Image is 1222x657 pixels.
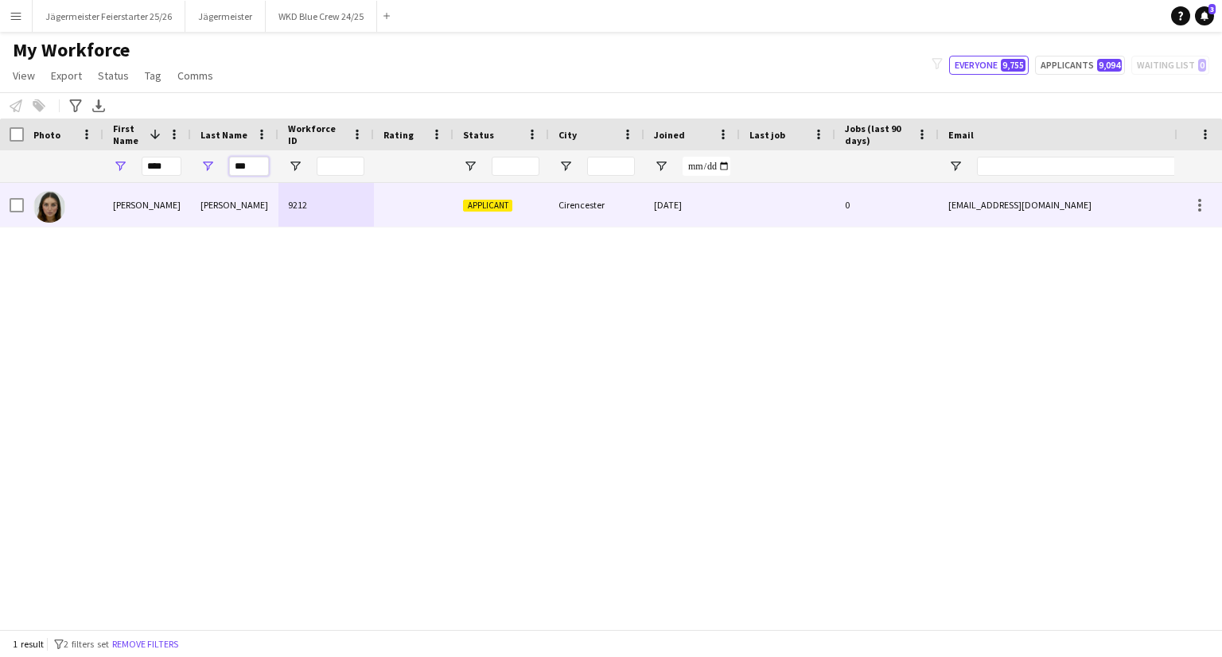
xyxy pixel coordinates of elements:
[683,157,730,176] input: Joined Filter Input
[45,65,88,86] a: Export
[948,159,963,173] button: Open Filter Menu
[266,1,377,32] button: WKD Blue Crew 24/25
[549,183,644,227] div: Cirencester
[142,157,181,176] input: First Name Filter Input
[91,65,135,86] a: Status
[749,129,785,141] span: Last job
[145,68,162,83] span: Tag
[558,159,573,173] button: Open Filter Menu
[1208,4,1216,14] span: 3
[1035,56,1125,75] button: Applicants9,094
[654,159,668,173] button: Open Filter Menu
[587,157,635,176] input: City Filter Input
[33,191,65,223] img: Jess Mackenzie
[191,183,278,227] div: [PERSON_NAME]
[317,157,364,176] input: Workforce ID Filter Input
[64,638,109,650] span: 2 filters set
[1195,6,1214,25] a: 3
[13,38,130,62] span: My Workforce
[1097,59,1122,72] span: 9,094
[288,159,302,173] button: Open Filter Menu
[113,122,143,146] span: First Name
[98,68,129,83] span: Status
[103,183,191,227] div: [PERSON_NAME]
[6,65,41,86] a: View
[558,129,577,141] span: City
[200,159,215,173] button: Open Filter Menu
[33,1,185,32] button: Jägermeister Feierstarter 25/26
[278,183,374,227] div: 9212
[113,159,127,173] button: Open Filter Menu
[109,636,181,653] button: Remove filters
[949,56,1029,75] button: Everyone9,755
[51,68,82,83] span: Export
[463,129,494,141] span: Status
[89,96,108,115] app-action-btn: Export XLSX
[492,157,539,176] input: Status Filter Input
[171,65,220,86] a: Comms
[200,129,247,141] span: Last Name
[948,129,974,141] span: Email
[1001,59,1025,72] span: 9,755
[33,129,60,141] span: Photo
[383,129,414,141] span: Rating
[138,65,168,86] a: Tag
[644,183,740,227] div: [DATE]
[845,122,910,146] span: Jobs (last 90 days)
[463,200,512,212] span: Applicant
[66,96,85,115] app-action-btn: Advanced filters
[288,122,345,146] span: Workforce ID
[185,1,266,32] button: Jägermeister
[835,183,939,227] div: 0
[13,68,35,83] span: View
[177,68,213,83] span: Comms
[654,129,685,141] span: Joined
[229,157,269,176] input: Last Name Filter Input
[463,159,477,173] button: Open Filter Menu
